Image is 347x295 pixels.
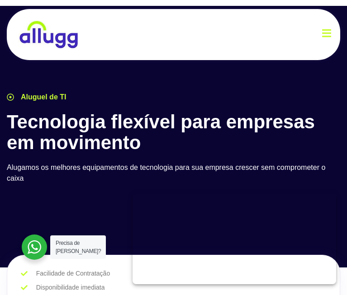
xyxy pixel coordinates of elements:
button: open-menu [322,22,331,47]
span: Aluguel de TI [19,92,66,103]
span: Disponibilidade imediata [34,283,105,292]
p: Alugamos os melhores equipamentos de tecnologia para sua empresa crescer sem comprometer o caixa [7,162,340,184]
span: Precisa de [PERSON_NAME]? [56,240,101,254]
h1: Tecnologia flexível para empresas em movimento [7,112,340,153]
span: Facilidade de Contratação [34,269,110,278]
img: locação de TI é Allugg [18,20,79,49]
